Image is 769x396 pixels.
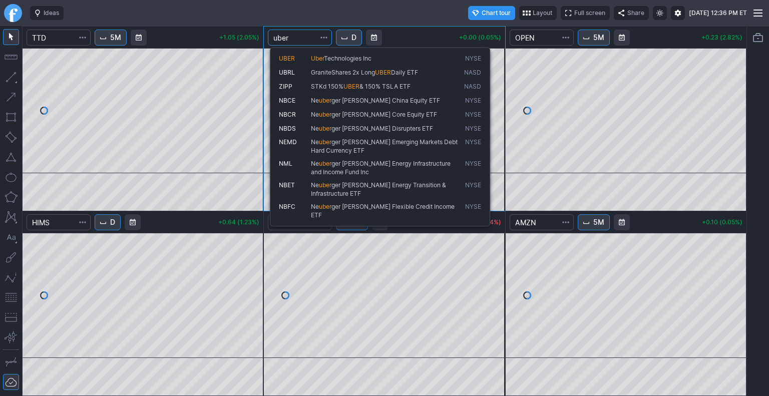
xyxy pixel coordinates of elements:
span: NASD [464,69,481,77]
p: +0.64 (1.23%) [218,219,259,225]
input: Search [268,214,332,230]
span: UBER [279,55,295,62]
button: Fibonacci retracements [3,289,19,305]
span: Technologies Inc [324,55,371,62]
span: NYSE [465,111,481,119]
div: Search [270,47,490,226]
span: [DATE] 12:36 PM ET [689,8,747,18]
span: NML [279,160,292,167]
button: Layout [519,6,557,20]
span: uber [319,125,331,132]
span: NYSE [465,138,481,155]
span: uber [319,97,331,104]
span: uber [319,181,331,189]
button: Range [614,214,630,230]
button: Rectangle [3,109,19,125]
span: uber [319,160,331,167]
button: Rotated rectangle [3,129,19,145]
button: Text [3,229,19,245]
span: UBER [375,69,391,76]
span: ger [PERSON_NAME] Emerging Markets Debt Hard Currency ETF [311,138,458,154]
span: 5M [593,33,604,43]
span: & 150% TSLA ETF [359,83,411,90]
span: Ne [311,97,319,104]
button: Range [131,30,147,46]
span: D [110,217,115,227]
span: NBET [279,181,295,189]
span: 5M [110,33,121,43]
button: Polygon [3,189,19,205]
button: Interval [336,30,362,46]
span: ZIPP [279,83,292,90]
p: +1.05 (2.05%) [219,35,259,41]
span: NBDS [279,125,296,132]
button: Interval [95,214,121,230]
span: NBCR [279,111,296,118]
span: NYSE [465,97,481,105]
button: Interval [578,30,610,46]
span: UBER [343,83,359,90]
span: NYSE [465,125,481,133]
span: NYSE [465,181,481,198]
button: Anchored VWAP [3,329,19,345]
button: Elliott waves [3,269,19,285]
button: Ideas [30,6,64,20]
button: Drawings Autosave: On [3,374,19,390]
button: Measure [3,49,19,65]
button: Settings [671,6,685,20]
button: Portfolio watchlist [750,30,766,46]
span: Share [627,8,644,18]
button: Search [76,30,90,46]
span: NYSE [465,160,481,176]
span: NYSE [465,203,481,219]
p: +0.10 (0.05%) [702,219,742,225]
span: Ne [311,125,319,132]
span: Ne [311,111,319,118]
button: Range [614,30,630,46]
span: ger [PERSON_NAME] Disrupters ETF [331,125,433,132]
span: ger [PERSON_NAME] Energy Infrastructure and Income Fund Inc [311,160,451,176]
p: +0.23 (2.82%) [701,35,742,41]
button: Drawing mode: Single [3,354,19,370]
span: Chart tour [482,8,511,18]
p: +0.00 (0.05%) [459,35,501,41]
button: Share [614,6,649,20]
button: Mouse [3,29,19,45]
span: uber [319,111,331,118]
button: Search [76,214,90,230]
span: Ne [311,181,319,189]
span: Ideas [44,8,59,18]
span: NBCE [279,97,295,104]
span: uber [319,138,331,146]
button: Search [559,30,573,46]
span: Ne [311,203,319,210]
button: XABCD [3,209,19,225]
span: NASD [464,83,481,91]
button: Interval [578,214,610,230]
button: Ellipse [3,169,19,185]
span: ger [PERSON_NAME] Energy Transition & Infrastructure ETF [311,181,446,197]
button: Toggle light mode [653,6,667,20]
input: Search [268,30,332,46]
span: ger [PERSON_NAME] Core Equity ETF [331,111,437,118]
span: 5M [593,217,604,227]
span: Daily ETF [391,69,418,76]
button: Triangle [3,149,19,165]
button: Line [3,69,19,85]
span: STKd 150% [311,83,343,90]
span: UBRL [279,69,295,76]
span: ger [PERSON_NAME] China Equity ETF [331,97,440,104]
span: D [351,33,356,43]
span: NYSE [465,55,481,63]
button: Full screen [561,6,610,20]
button: Search [559,214,573,230]
span: Layout [533,8,552,18]
button: Chart tour [468,6,515,20]
span: Full screen [574,8,605,18]
a: Finviz.com [4,4,22,22]
span: ger [PERSON_NAME] Flexible Credit Income ETF [311,203,455,219]
button: Search [317,30,331,46]
button: Arrow [3,89,19,105]
button: Position [3,309,19,325]
input: Search [27,214,91,230]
